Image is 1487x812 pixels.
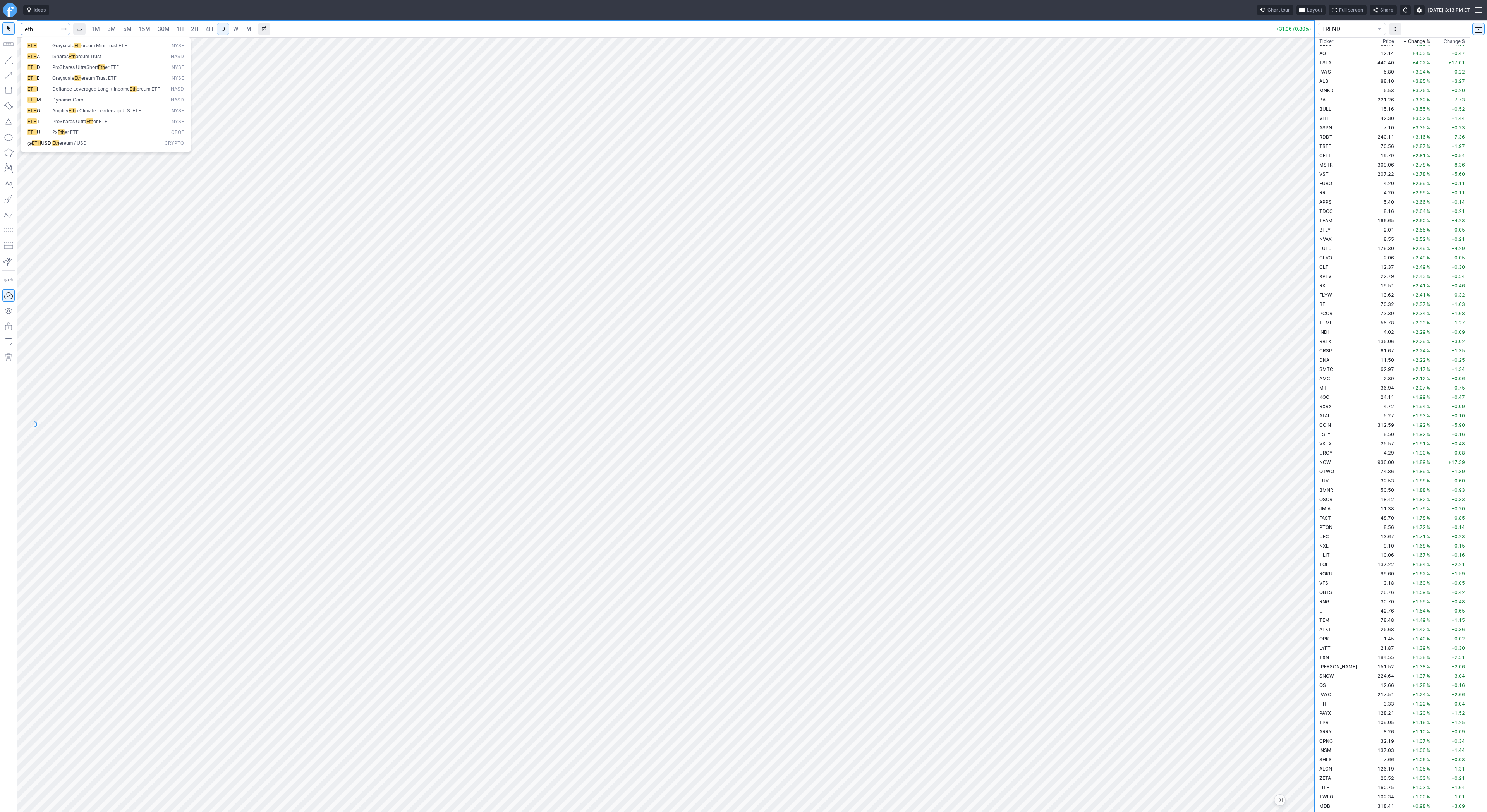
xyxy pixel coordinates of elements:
span: I [37,86,38,92]
span: Share [1380,6,1393,14]
td: 207.22 [1367,169,1396,179]
span: % [1426,143,1430,149]
p: +31.96 (0.80%) [1276,27,1311,31]
a: 1M [89,23,103,35]
a: W [230,23,242,35]
button: Brush [2,193,15,205]
span: ereum ETF [137,86,160,92]
td: 12.37 [1367,262,1396,271]
span: +2.37 [1412,301,1426,307]
td: 8.55 [1367,234,1396,244]
span: +2.55 [1412,227,1426,233]
div: Price [1383,38,1394,45]
span: +0.11 [1451,190,1465,196]
span: +4.29 [1451,245,1465,251]
span: ereum Trust ETF [81,75,117,81]
span: o Climate Leadership U.S. ETF [76,108,141,113]
span: +2.24 [1412,348,1426,354]
button: Layout [1296,5,1326,15]
span: % [1426,190,1430,196]
span: ETH [27,75,37,81]
td: 4.20 [1367,179,1396,188]
span: +17.01 [1448,60,1465,65]
span: VST [1319,171,1329,177]
span: U [37,129,40,135]
span: +0.47 [1451,50,1465,56]
span: +0.21 [1451,236,1465,242]
span: 2x [52,129,58,135]
span: +0.20 [1451,88,1465,93]
span: A [37,53,40,59]
span: ereum / USD [59,140,87,146]
span: +2.69 [1412,180,1426,186]
span: Eth [86,118,93,124]
span: % [1426,153,1430,158]
span: BE [1319,301,1325,307]
span: % [1426,273,1430,279]
span: +2.52 [1412,236,1426,242]
span: +4.03 [1412,50,1426,56]
span: % [1426,320,1430,326]
span: +2.29 [1412,329,1426,335]
span: ETH [27,86,37,92]
span: USD [41,140,51,146]
button: Ideas [23,5,49,15]
button: Toggle dark mode [1400,5,1411,15]
span: ereum Mini Trust ETF [81,43,127,48]
a: 2H [187,23,202,35]
a: 5M [120,23,135,35]
span: +0.52 [1451,106,1465,112]
td: 440.40 [1367,58,1396,67]
span: +2.66 [1412,199,1426,205]
span: TDOC [1319,208,1333,214]
button: Ellipse [2,131,15,143]
span: +2.64 [1412,208,1426,214]
span: MSTR [1319,162,1333,168]
span: CFLT [1319,153,1331,158]
span: +2.43 [1412,273,1426,279]
button: Portfolio watchlist [1472,23,1485,35]
span: +3.85 [1412,78,1426,84]
span: D [221,26,225,32]
span: Change % [1408,38,1430,45]
span: ProShares UltraShort [52,64,98,70]
span: Crypto [165,140,184,147]
span: TREE [1319,143,1331,149]
span: Chart tour [1267,6,1290,14]
span: +3.62 [1412,97,1426,103]
span: +8.36 [1451,162,1465,168]
span: +2.29 [1412,338,1426,344]
span: W [233,26,239,32]
td: 135.06 [1367,336,1396,346]
span: TREND [1322,25,1374,33]
span: Dynamix Corp [52,97,83,103]
div: Ticker [1319,38,1333,45]
span: % [1426,69,1430,75]
span: TEAM [1319,218,1332,223]
button: Line [2,53,15,66]
button: Chart tour [1257,5,1293,15]
td: 12.14 [1367,48,1396,58]
button: Fibonacci retracements [2,224,15,236]
span: TSLA [1319,60,1331,65]
span: ETH [27,129,37,135]
button: portfolio-watchlist-select [1318,23,1386,35]
td: 5.40 [1367,197,1396,206]
span: % [1426,283,1430,288]
span: Grayscale [52,43,74,48]
button: Lock drawings [2,320,15,333]
span: +2.49 [1412,264,1426,270]
span: CBOE [171,129,184,136]
span: ETH [32,140,41,146]
a: 3M [104,23,119,35]
span: ereum Trust [76,53,101,59]
button: Polygon [2,146,15,159]
button: Share [1370,5,1397,15]
span: +0.11 [1451,180,1465,186]
span: % [1426,134,1430,140]
span: % [1426,106,1430,112]
a: Finviz.com [3,3,17,17]
button: Interval [73,23,86,35]
span: FUBO [1319,180,1332,186]
span: Layout [1307,6,1322,14]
